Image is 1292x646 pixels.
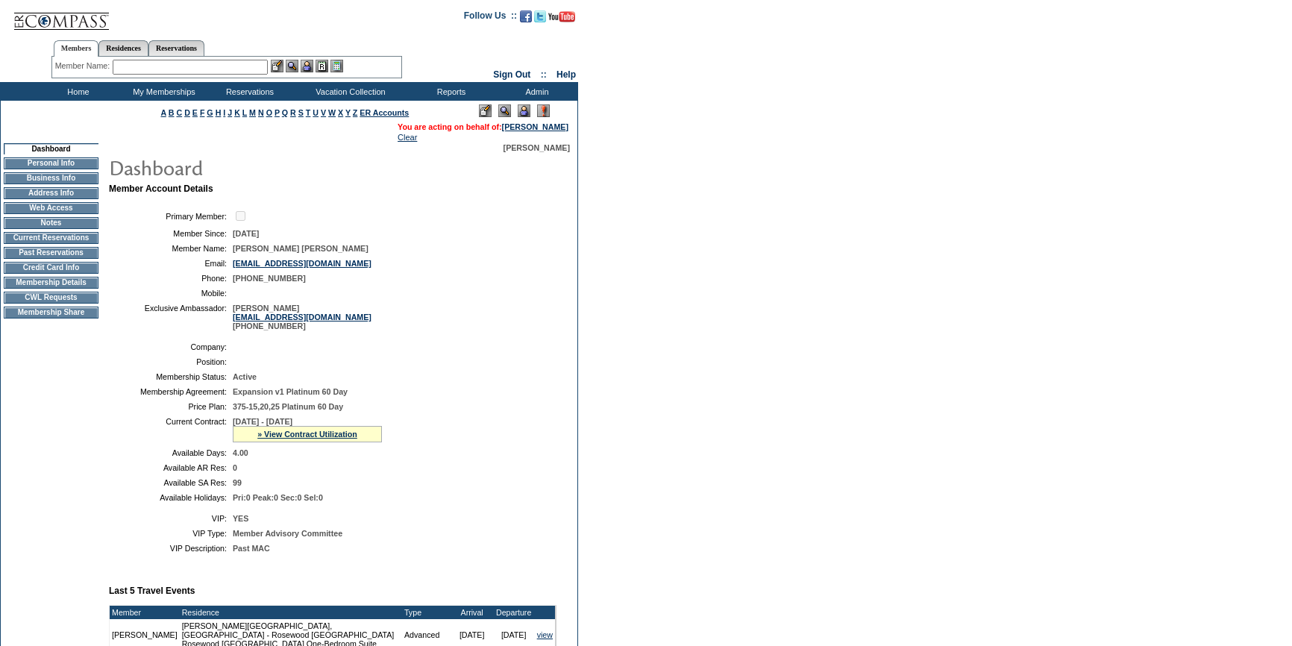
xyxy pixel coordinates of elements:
a: N [258,108,264,117]
td: Home [34,82,119,101]
a: Sign Out [493,69,530,80]
td: Member Name: [115,244,227,253]
td: CWL Requests [4,292,98,304]
td: Type [402,606,451,619]
td: Membership Share [4,307,98,319]
td: Price Plan: [115,402,227,411]
a: Clear [398,133,417,142]
a: J [228,108,232,117]
span: Past MAC [233,544,270,553]
img: View Mode [498,104,511,117]
a: Residences [98,40,148,56]
b: Member Account Details [109,184,213,194]
a: Y [345,108,351,117]
td: Departure [493,606,535,619]
div: Member Name: [55,60,113,72]
td: Personal Info [4,157,98,169]
span: 375-15,20,25 Platinum 60 Day [233,402,343,411]
img: Subscribe to our YouTube Channel [548,11,575,22]
span: YES [233,514,248,523]
a: S [298,108,304,117]
span: :: [541,69,547,80]
b: Last 5 Travel Events [109,586,195,596]
span: Member Advisory Committee [233,529,342,538]
a: Q [282,108,288,117]
td: Follow Us :: [464,9,517,27]
td: Membership Details [4,277,98,289]
a: A [161,108,166,117]
td: Member Since: [115,229,227,238]
a: I [223,108,225,117]
td: Current Reservations [4,232,98,244]
td: VIP Description: [115,544,227,553]
td: Available Days: [115,448,227,457]
td: Membership Status: [115,372,227,381]
img: Become our fan on Facebook [520,10,532,22]
a: D [184,108,190,117]
td: VIP Type: [115,529,227,538]
td: VIP: [115,514,227,523]
img: Impersonate [301,60,313,72]
img: b_calculator.gif [330,60,343,72]
img: Follow us on Twitter [534,10,546,22]
a: [EMAIL_ADDRESS][DOMAIN_NAME] [233,259,371,268]
img: Log Concern/Member Elevation [537,104,550,117]
a: B [169,108,175,117]
a: [PERSON_NAME] [502,122,568,131]
a: C [176,108,182,117]
a: E [192,108,198,117]
td: Residence [180,606,402,619]
a: F [200,108,205,117]
img: View [286,60,298,72]
a: O [266,108,272,117]
a: R [290,108,296,117]
img: Edit Mode [479,104,492,117]
td: Primary Member: [115,209,227,223]
span: Active [233,372,257,381]
a: L [242,108,247,117]
span: 99 [233,478,242,487]
a: Reservations [148,40,204,56]
img: Impersonate [518,104,530,117]
td: Company: [115,342,227,351]
td: Member [110,606,180,619]
td: Available SA Res: [115,478,227,487]
span: [DATE] [233,229,259,238]
td: Vacation Collection [291,82,407,101]
td: Admin [492,82,578,101]
span: 4.00 [233,448,248,457]
td: Email: [115,259,227,268]
td: Web Access [4,202,98,214]
span: [PERSON_NAME] [PHONE_NUMBER] [233,304,371,330]
td: Address Info [4,187,98,199]
a: G [207,108,213,117]
td: Credit Card Info [4,262,98,274]
a: K [234,108,240,117]
a: Help [556,69,576,80]
span: [PERSON_NAME] [PERSON_NAME] [233,244,369,253]
a: P [275,108,280,117]
a: Become our fan on Facebook [520,15,532,24]
a: M [249,108,256,117]
span: [PERSON_NAME] [504,143,570,152]
span: 0 [233,463,237,472]
span: [PHONE_NUMBER] [233,274,306,283]
a: Members [54,40,99,57]
td: Dashboard [4,143,98,154]
a: ER Accounts [360,108,409,117]
td: Reservations [205,82,291,101]
a: Z [353,108,358,117]
a: V [321,108,326,117]
td: Exclusive Ambassador: [115,304,227,330]
td: Notes [4,217,98,229]
span: Expansion v1 Platinum 60 Day [233,387,348,396]
td: Business Info [4,172,98,184]
td: Reports [407,82,492,101]
span: Pri:0 Peak:0 Sec:0 Sel:0 [233,493,323,502]
span: [DATE] - [DATE] [233,417,292,426]
td: Phone: [115,274,227,283]
a: W [328,108,336,117]
img: Reservations [316,60,328,72]
img: b_edit.gif [271,60,283,72]
td: Available AR Res: [115,463,227,472]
